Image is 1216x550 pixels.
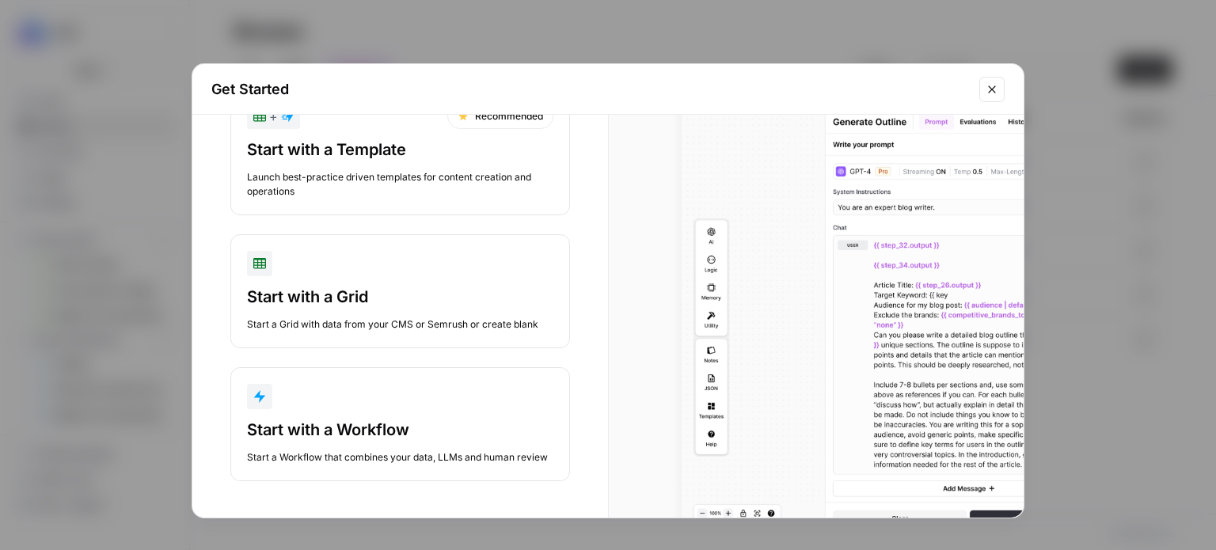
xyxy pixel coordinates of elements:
[247,450,553,465] div: Start a Workflow that combines your data, LLMs and human review
[447,104,553,129] div: Recommended
[253,107,294,126] div: +
[230,234,570,348] button: Start with a GridStart a Grid with data from your CMS or Semrush or create blank
[211,78,970,101] h2: Get Started
[247,138,553,161] div: Start with a Template
[247,419,553,441] div: Start with a Workflow
[247,170,553,199] div: Launch best-practice driven templates for content creation and operations
[247,286,553,308] div: Start with a Grid
[247,317,553,332] div: Start a Grid with data from your CMS or Semrush or create blank
[979,77,1005,102] button: Close modal
[230,367,570,481] button: Start with a WorkflowStart a Workflow that combines your data, LLMs and human review
[230,87,570,215] button: +RecommendedStart with a TemplateLaunch best-practice driven templates for content creation and o...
